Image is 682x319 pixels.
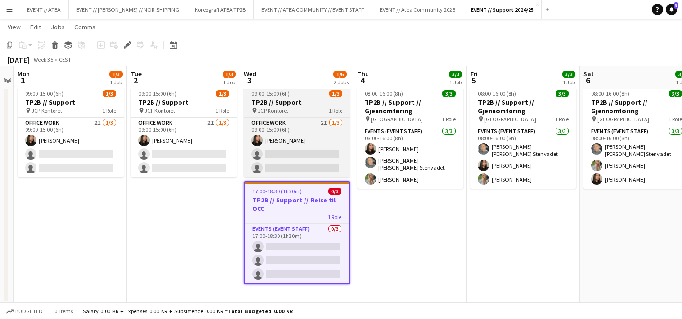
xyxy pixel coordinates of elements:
[15,308,43,315] span: Budgeted
[674,2,678,9] span: 3
[597,116,649,123] span: [GEOGRAPHIC_DATA]
[669,90,682,97] span: 3/3
[357,84,463,189] app-job-card: 08:00-16:00 (8h)3/3TP2B // Support // Gjennomføring [GEOGRAPHIC_DATA]1 RoleEvents (Event Staff)3/...
[582,75,594,86] span: 6
[356,75,369,86] span: 4
[333,71,347,78] span: 1/6
[102,107,116,114] span: 1 Role
[469,75,478,86] span: 5
[328,213,341,220] span: 1 Role
[244,70,256,78] span: Wed
[357,98,463,115] h3: TP2B // Support // Gjennomføring
[18,118,124,177] app-card-role: Office work2I1/309:00-15:00 (6h)[PERSON_NAME]
[470,98,576,115] h3: TP2B // Support // Gjennomføring
[18,70,30,78] span: Mon
[258,107,288,114] span: JCP Kontoret
[223,79,235,86] div: 1 Job
[223,71,236,78] span: 1/3
[244,84,350,177] app-job-card: 09:00-15:00 (6h)1/3TP2B // Support JCP Kontoret1 RoleOffice work2I1/309:00-15:00 (6h)[PERSON_NAME]
[484,116,536,123] span: [GEOGRAPHIC_DATA]
[478,90,516,97] span: 08:00-16:00 (8h)
[30,23,41,31] span: Edit
[329,107,342,114] span: 1 Role
[242,75,256,86] span: 3
[252,188,302,195] span: 17:00-18:30 (1h30m)
[25,90,63,97] span: 09:00-15:00 (6h)
[245,224,349,283] app-card-role: Events (Event Staff)0/317:00-18:30 (1h30m)
[555,116,569,123] span: 1 Role
[216,90,229,97] span: 1/3
[52,308,75,315] span: 0 items
[562,71,575,78] span: 3/3
[5,306,44,317] button: Budgeted
[449,79,462,86] div: 1 Job
[329,90,342,97] span: 1/3
[129,75,142,86] span: 2
[144,107,175,114] span: JCP Kontoret
[365,90,403,97] span: 08:00-16:00 (8h)
[470,126,576,189] app-card-role: Events (Event Staff)3/308:00-16:00 (8h)[PERSON_NAME] [PERSON_NAME] Stenvadet[PERSON_NAME][PERSON_...
[583,70,594,78] span: Sat
[591,90,629,97] span: 08:00-16:00 (8h)
[4,21,25,33] a: View
[187,0,254,19] button: Koreografi ATEA TP2B
[8,55,29,64] div: [DATE]
[131,84,237,177] app-job-card: 09:00-15:00 (6h)1/3TP2B // Support JCP Kontoret1 RoleOffice work2I1/309:00-15:00 (6h)[PERSON_NAME]
[138,90,177,97] span: 09:00-15:00 (6h)
[556,90,569,97] span: 3/3
[245,196,349,213] h3: TP2B // Support // Reise til OCC
[244,181,350,284] app-job-card: 17:00-18:30 (1h30m)0/3TP2B // Support // Reise til OCC1 RoleEvents (Event Staff)0/317:00-18:30 (1...
[251,90,290,97] span: 09:00-15:00 (6h)
[69,0,187,19] button: EVENT // [PERSON_NAME] // NOR-SHIPPING
[59,56,71,63] div: CEST
[668,116,682,123] span: 1 Role
[103,90,116,97] span: 1/3
[442,90,456,97] span: 3/3
[110,79,122,86] div: 1 Job
[18,84,124,177] app-job-card: 09:00-15:00 (6h)1/3TP2B // Support JCP Kontoret1 RoleOffice work2I1/309:00-15:00 (6h)[PERSON_NAME]
[18,98,124,107] h3: TP2B // Support
[334,79,349,86] div: 2 Jobs
[357,70,369,78] span: Thu
[31,56,55,63] span: Week 35
[244,98,350,107] h3: TP2B // Support
[470,84,576,189] app-job-card: 08:00-16:00 (8h)3/3TP2B // Support // Gjennomføring [GEOGRAPHIC_DATA]1 RoleEvents (Event Staff)3/...
[74,23,96,31] span: Comms
[31,107,62,114] span: JCP Kontoret
[131,118,237,177] app-card-role: Office work2I1/309:00-15:00 (6h)[PERSON_NAME]
[470,70,478,78] span: Fri
[83,308,293,315] div: Salary 0.00 KR + Expenses 0.00 KR + Subsistence 0.00 KR =
[442,116,456,123] span: 1 Role
[109,71,123,78] span: 1/3
[47,21,69,33] a: Jobs
[244,118,350,177] app-card-role: Office work2I1/309:00-15:00 (6h)[PERSON_NAME]
[19,0,69,19] button: EVENT // ATEA
[27,21,45,33] a: Edit
[666,4,677,15] a: 3
[372,0,463,19] button: EVENT // Atea Community 2025
[328,188,341,195] span: 0/3
[51,23,65,31] span: Jobs
[357,126,463,189] app-card-role: Events (Event Staff)3/308:00-16:00 (8h)[PERSON_NAME][PERSON_NAME] [PERSON_NAME] Stenvadet[PERSON_...
[8,23,21,31] span: View
[463,0,542,19] button: EVENT // Support 2024/25
[449,71,462,78] span: 3/3
[228,308,293,315] span: Total Budgeted 0.00 KR
[71,21,99,33] a: Comms
[16,75,30,86] span: 1
[254,0,372,19] button: EVENT // ATEA COMMUNITY // EVENT STAFF
[131,98,237,107] h3: TP2B // Support
[371,116,423,123] span: [GEOGRAPHIC_DATA]
[563,79,575,86] div: 1 Job
[131,70,142,78] span: Tue
[215,107,229,114] span: 1 Role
